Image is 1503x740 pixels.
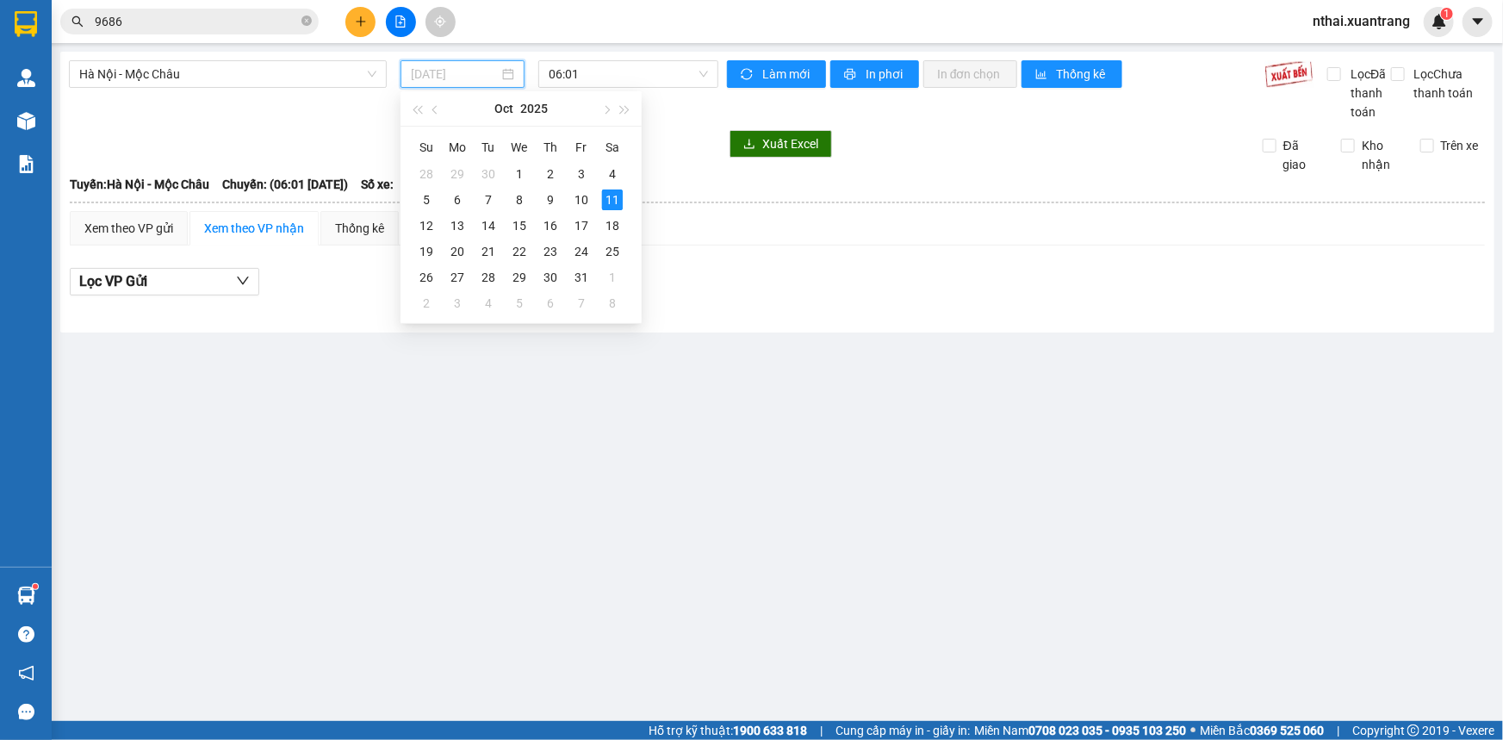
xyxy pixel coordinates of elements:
[33,584,38,589] sup: 1
[222,175,348,194] span: Chuyến: (06:01 [DATE])
[571,164,592,184] div: 3
[566,239,597,264] td: 2025-10-24
[1432,14,1447,29] img: icon-new-feature
[566,187,597,213] td: 2025-10-10
[504,239,535,264] td: 2025-10-22
[335,219,384,238] div: Thống kê
[509,164,530,184] div: 1
[535,187,566,213] td: 2025-10-09
[566,134,597,161] th: Fr
[442,213,473,239] td: 2025-10-13
[520,91,548,126] button: 2025
[571,215,592,236] div: 17
[1407,724,1419,737] span: copyright
[79,271,147,292] span: Lọc VP Gửi
[411,213,442,239] td: 2025-10-12
[18,626,34,643] span: question-circle
[411,161,442,187] td: 2025-09-28
[1344,65,1390,121] span: Lọc Đã thanh toán
[473,213,504,239] td: 2025-10-14
[442,239,473,264] td: 2025-10-20
[478,215,499,236] div: 14
[597,161,628,187] td: 2025-10-04
[70,268,259,295] button: Lọc VP Gửi
[830,60,919,88] button: printerIn phơi
[301,16,312,26] span: close-circle
[1250,724,1324,737] strong: 0369 525 060
[447,267,468,288] div: 27
[602,164,623,184] div: 4
[602,190,623,210] div: 11
[602,293,623,314] div: 8
[504,161,535,187] td: 2025-10-01
[540,293,561,314] div: 6
[535,264,566,290] td: 2025-10-30
[820,721,823,740] span: |
[535,134,566,161] th: Th
[71,16,84,28] span: search
[504,187,535,213] td: 2025-10-08
[478,190,499,210] div: 7
[447,164,468,184] div: 29
[1190,727,1196,734] span: ⚪️
[478,241,499,262] div: 21
[473,239,504,264] td: 2025-10-21
[741,68,755,82] span: sync
[571,293,592,314] div: 7
[434,16,446,28] span: aim
[411,65,499,84] input: 11/10/2025
[835,721,970,740] span: Cung cấp máy in - giấy in:
[733,724,807,737] strong: 1900 633 818
[442,161,473,187] td: 2025-09-29
[17,112,35,130] img: warehouse-icon
[509,267,530,288] div: 29
[540,267,561,288] div: 30
[416,293,437,314] div: 2
[566,264,597,290] td: 2025-10-31
[597,187,628,213] td: 2025-10-11
[204,219,304,238] div: Xem theo VP nhận
[597,290,628,316] td: 2025-11-08
[411,134,442,161] th: Su
[597,213,628,239] td: 2025-10-18
[649,721,807,740] span: Hỗ trợ kỹ thuật:
[1035,68,1050,82] span: bar-chart
[540,190,561,210] div: 9
[478,293,499,314] div: 4
[361,175,394,194] span: Số xe:
[473,134,504,161] th: Tu
[540,241,561,262] div: 23
[566,290,597,316] td: 2025-11-07
[17,587,35,605] img: warehouse-icon
[1434,136,1486,155] span: Trên xe
[416,190,437,210] div: 5
[70,177,209,191] b: Tuyến: Hà Nội - Mộc Châu
[602,267,623,288] div: 1
[447,215,468,236] div: 13
[18,704,34,720] span: message
[1028,724,1186,737] strong: 0708 023 035 - 0935 103 250
[571,190,592,210] div: 10
[597,239,628,264] td: 2025-10-25
[535,161,566,187] td: 2025-10-02
[540,164,561,184] div: 2
[571,241,592,262] div: 24
[602,241,623,262] div: 25
[447,241,468,262] div: 20
[411,239,442,264] td: 2025-10-19
[416,241,437,262] div: 19
[1444,8,1450,20] span: 1
[1200,721,1324,740] span: Miền Bắc
[571,267,592,288] div: 31
[425,7,456,37] button: aim
[95,12,298,31] input: Tìm tên, số ĐT hoặc mã đơn
[411,264,442,290] td: 2025-10-26
[416,267,437,288] div: 26
[494,91,513,126] button: Oct
[236,274,250,288] span: down
[597,134,628,161] th: Sa
[442,264,473,290] td: 2025-10-27
[18,665,34,681] span: notification
[478,164,499,184] div: 30
[504,264,535,290] td: 2025-10-29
